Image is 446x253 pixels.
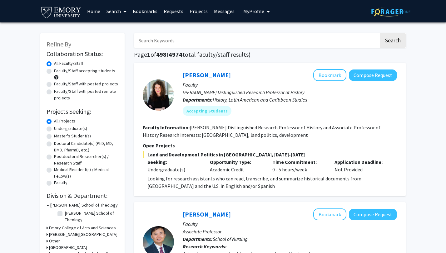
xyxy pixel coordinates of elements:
[54,179,67,186] label: Faculty
[183,81,397,88] p: Faculty
[147,175,397,190] p: Looking for research assistants who can read, transcribe, and summarize historical documents from...
[47,108,118,115] h2: Projects Seeking:
[49,238,60,244] h3: Other
[54,140,118,153] label: Doctoral Candidate(s) (PhD, MD, DMD, PharmD, etc.)
[349,69,397,81] button: Compose Request to Adriana Chira
[183,228,397,235] p: Associate Professor
[186,0,211,22] a: Projects
[47,50,118,58] h2: Collaboration Status:
[183,106,231,116] mat-chip: Accepting Students
[243,8,264,14] span: My Profile
[313,208,346,220] button: Add Huiwen Xu to Bookmarks
[268,158,330,173] div: 0 - 5 hours/week
[330,158,392,173] div: Not Provided
[380,33,406,48] button: Search
[161,0,186,22] a: Requests
[147,50,151,58] span: 1
[143,124,380,138] fg-read-more: [PERSON_NAME] Distinguished Research Professor of History and Associate Professor of History Rese...
[54,60,83,67] label: All Faculty/Staff
[169,50,182,58] span: 4974
[213,97,307,103] span: History, Latin American and Caribbean Studies
[47,192,118,199] h2: Division & Department:
[143,124,190,131] b: Faculty Information:
[50,202,118,208] h3: [PERSON_NAME] School of Theology
[54,88,118,101] label: Faculty/Staff with posted remote projects
[205,158,268,173] div: Academic Credit
[183,71,231,79] a: [PERSON_NAME]
[54,125,87,132] label: Undergraduate(s)
[65,210,117,223] label: [PERSON_NAME] School of Theology
[210,158,263,166] p: Opportunity Type:
[54,153,118,166] label: Postdoctoral Researcher(s) / Research Staff
[40,5,82,19] img: Emory University Logo
[183,97,213,103] b: Departments:
[213,236,248,242] span: School of Nursing
[147,166,201,173] div: Undergraduate(s)
[349,209,397,220] button: Compose Request to Huiwen Xu
[183,88,397,96] p: [PERSON_NAME] Distinguished Research Professor of History
[334,158,388,166] p: Application Deadline:
[49,225,116,231] h3: Emory College of Arts and Sciences
[143,151,397,158] span: Land and Development Politics in [GEOGRAPHIC_DATA], [DATE]-[DATE]
[84,0,103,22] a: Home
[183,220,397,228] p: Faculty
[47,40,71,48] span: Refine By
[183,210,231,218] a: [PERSON_NAME]
[371,7,410,17] img: ForagerOne Logo
[143,142,397,149] p: Open Projects
[183,236,213,242] b: Departments:
[313,69,346,81] button: Add Adriana Chira to Bookmarks
[54,81,118,87] label: Faculty/Staff with posted projects
[49,244,87,251] h3: [GEOGRAPHIC_DATA]
[134,33,379,48] input: Search Keywords
[54,68,115,74] label: Faculty/Staff accepting students
[103,0,130,22] a: Search
[156,50,166,58] span: 498
[183,243,227,250] b: Research Keywords:
[49,231,117,238] h3: [PERSON_NAME][GEOGRAPHIC_DATA]
[54,166,118,179] label: Medical Resident(s) / Medical Fellow(s)
[130,0,161,22] a: Bookmarks
[211,0,238,22] a: Messages
[272,158,325,166] p: Time Commitment:
[134,51,406,58] h1: Page of ( total faculty/staff results)
[54,118,75,124] label: All Projects
[147,158,201,166] p: Seeking:
[5,225,27,248] iframe: Chat
[54,133,91,139] label: Master's Student(s)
